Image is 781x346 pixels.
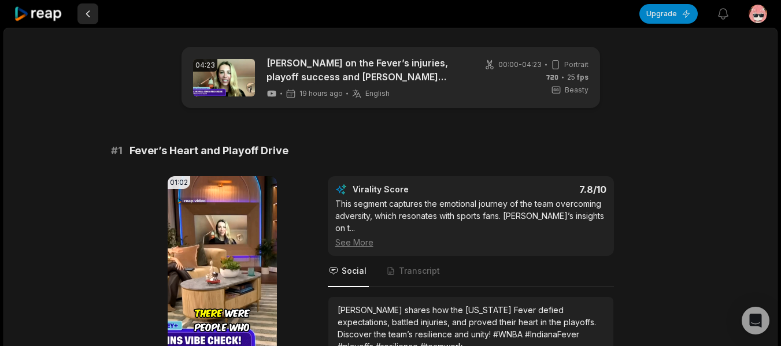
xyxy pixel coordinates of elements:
[567,72,588,83] span: 25
[335,236,606,248] div: See More
[299,89,343,98] span: 19 hours ago
[639,4,698,24] button: Upgrade
[46,68,103,76] div: Domain Overview
[18,18,28,28] img: logo_orange.svg
[365,89,390,98] span: English
[399,265,440,277] span: Transcript
[30,30,127,39] div: Domain: [DOMAIN_NAME]
[742,307,769,334] div: Open Intercom Messenger
[266,56,466,84] a: [PERSON_NAME] on the Fever’s injuries, playoff success and [PERSON_NAME] leadership | Vibe Check
[32,18,57,28] div: v 4.0.25
[498,59,542,70] span: 00:00 - 04:23
[129,143,288,159] span: Fever’s Heart and Playoff Drive
[482,184,606,195] div: 7.8 /10
[565,85,588,95] span: Beasty
[117,67,126,76] img: tab_keywords_by_traffic_grey.svg
[577,73,588,81] span: fps
[342,265,367,277] span: Social
[111,143,123,159] span: # 1
[335,198,606,248] div: This segment captures the emotional journey of the team overcoming adversity, which resonates wit...
[18,30,28,39] img: website_grey.svg
[34,67,43,76] img: tab_domain_overview_orange.svg
[564,59,588,70] span: Portrait
[129,68,191,76] div: Keywords by Traffic
[328,256,614,287] nav: Tabs
[353,184,477,195] div: Virality Score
